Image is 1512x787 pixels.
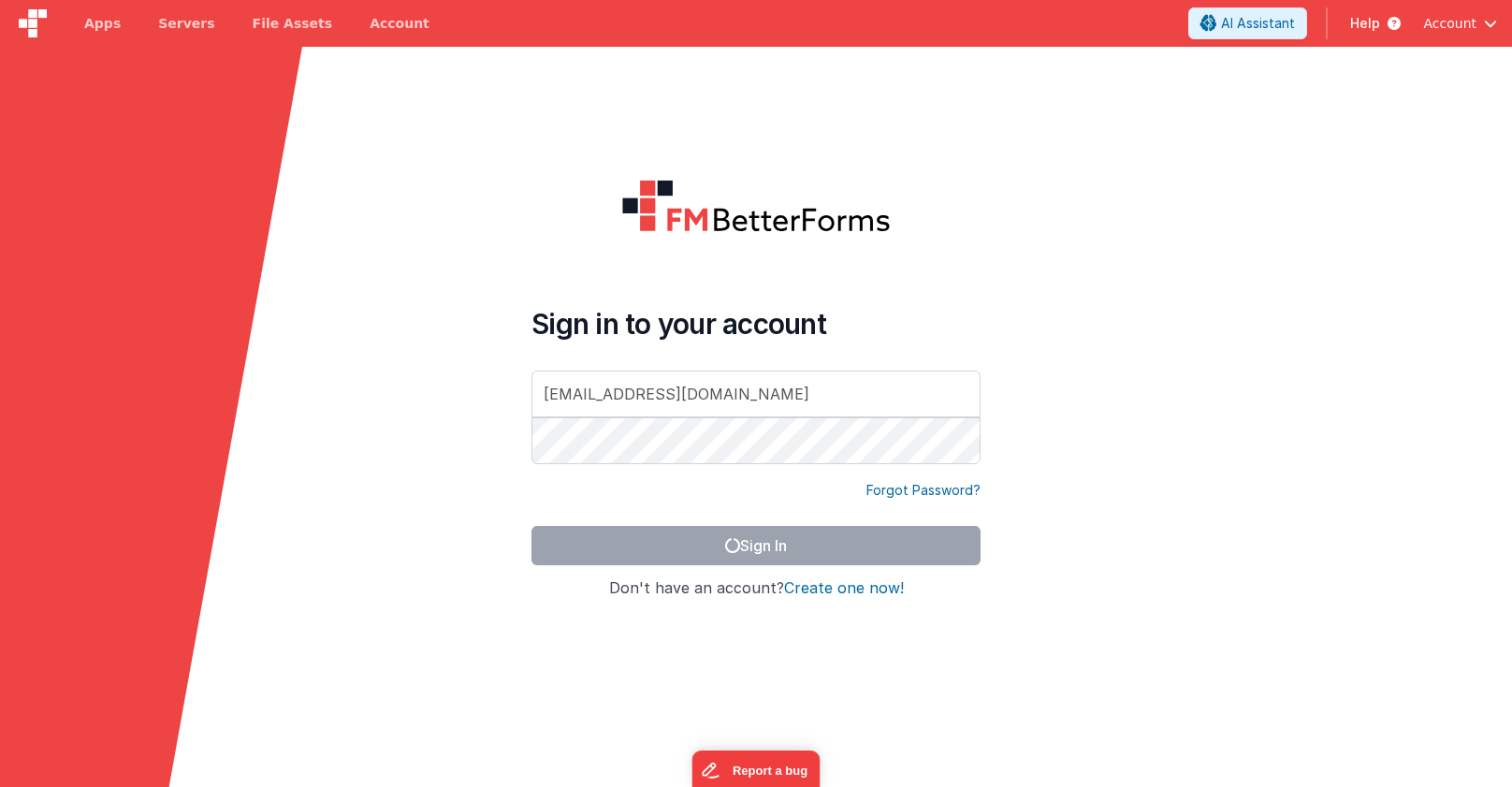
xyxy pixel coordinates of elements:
[866,481,981,500] a: Forgot Password?
[531,580,981,597] h4: Don't have an account?
[531,526,981,565] button: Sign In
[784,580,904,597] button: Create one now!
[1350,14,1380,33] span: Help
[158,14,214,33] span: Servers
[531,371,981,417] input: Email Address
[253,14,333,33] span: File Assets
[531,307,981,341] h4: Sign in to your account
[1221,14,1295,33] span: AI Assistant
[1423,14,1476,33] span: Account
[84,14,121,33] span: Apps
[1423,14,1497,33] button: Account
[1188,7,1307,39] button: AI Assistant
